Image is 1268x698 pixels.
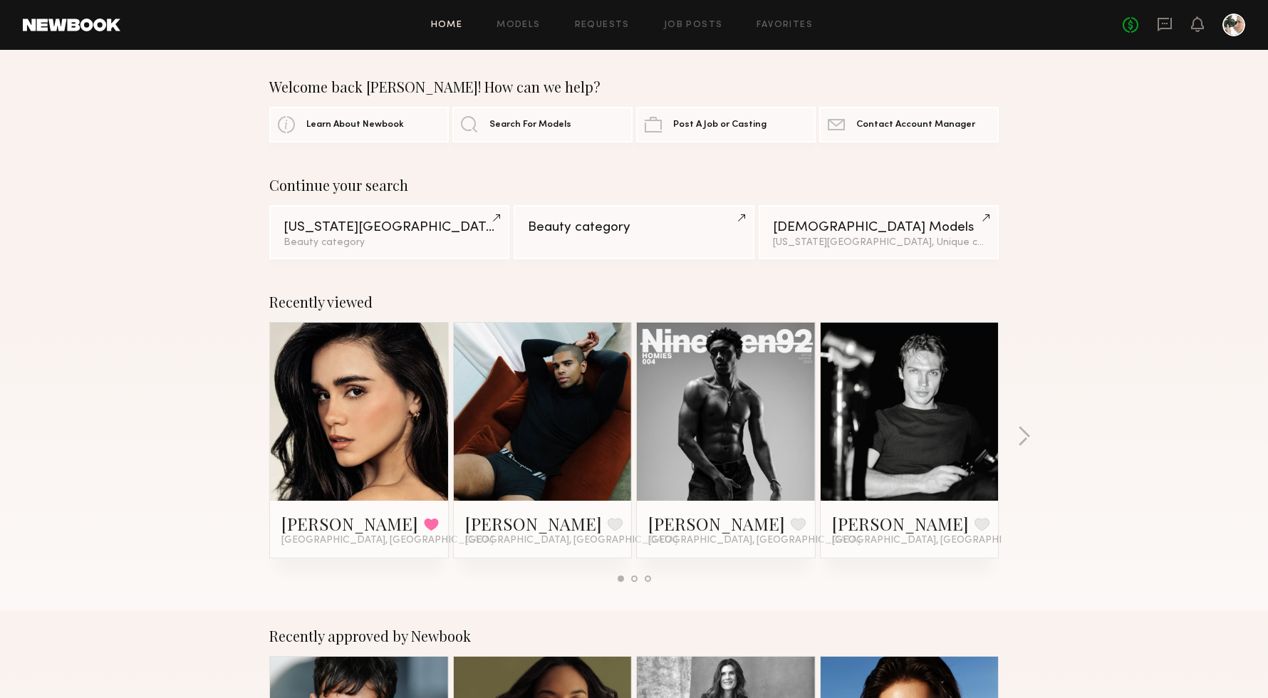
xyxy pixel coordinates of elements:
span: Learn About Newbook [306,120,404,130]
span: [GEOGRAPHIC_DATA], [GEOGRAPHIC_DATA] [648,535,861,546]
a: Favorites [757,21,813,30]
a: [PERSON_NAME] [281,512,418,535]
span: Contact Account Manager [856,120,975,130]
div: Beauty category [284,238,495,248]
a: Job Posts [664,21,723,30]
div: [US_STATE][GEOGRAPHIC_DATA] [284,221,495,234]
div: [US_STATE][GEOGRAPHIC_DATA], Unique category [773,238,984,248]
a: Learn About Newbook [269,107,449,142]
a: Requests [575,21,630,30]
a: Post A Job or Casting [636,107,816,142]
a: Models [497,21,540,30]
div: Recently approved by Newbook [269,627,999,645]
div: Welcome back [PERSON_NAME]! How can we help? [269,78,999,95]
span: [GEOGRAPHIC_DATA], [GEOGRAPHIC_DATA] [281,535,494,546]
a: [PERSON_NAME] [648,512,785,535]
a: [DEMOGRAPHIC_DATA] Models[US_STATE][GEOGRAPHIC_DATA], Unique category [759,205,999,259]
span: [GEOGRAPHIC_DATA], [GEOGRAPHIC_DATA] [465,535,677,546]
a: Home [431,21,463,30]
div: [DEMOGRAPHIC_DATA] Models [773,221,984,234]
a: Contact Account Manager [819,107,999,142]
a: [US_STATE][GEOGRAPHIC_DATA]Beauty category [269,205,509,259]
span: Search For Models [489,120,571,130]
div: Recently viewed [269,293,999,311]
a: Search For Models [452,107,632,142]
a: [PERSON_NAME] [465,512,602,535]
a: Beauty category [514,205,754,259]
span: [GEOGRAPHIC_DATA], [GEOGRAPHIC_DATA] [832,535,1044,546]
span: Post A Job or Casting [673,120,766,130]
a: [PERSON_NAME] [832,512,969,535]
div: Continue your search [269,177,999,194]
div: Beauty category [528,221,739,234]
